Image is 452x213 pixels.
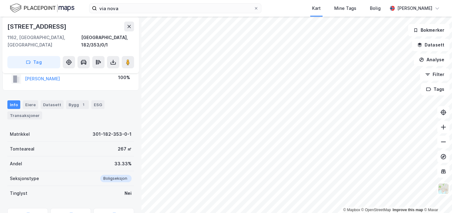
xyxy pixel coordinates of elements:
[7,34,81,49] div: 1162, [GEOGRAPHIC_DATA], [GEOGRAPHIC_DATA]
[10,131,30,138] div: Matrikkel
[10,160,22,167] div: Andel
[414,54,450,66] button: Analyse
[7,56,60,68] button: Tag
[93,131,132,138] div: 301-182-353-0-1
[393,208,423,212] a: Improve this map
[41,100,64,109] div: Datasett
[97,4,254,13] input: Søk på adresse, matrikkel, gårdeiere, leietakere eller personer
[408,24,450,36] button: Bokmerker
[312,5,321,12] div: Kart
[81,34,134,49] div: [GEOGRAPHIC_DATA], 182/353/0/1
[412,39,450,51] button: Datasett
[7,22,68,31] div: [STREET_ADDRESS]
[361,208,391,212] a: OpenStreetMap
[421,183,452,213] div: Kontrollprogram for chat
[343,208,360,212] a: Mapbox
[23,100,38,109] div: Eiere
[10,145,34,153] div: Tomteareal
[10,175,39,182] div: Seksjonstype
[421,183,452,213] iframe: Chat Widget
[114,160,132,167] div: 33.33%
[397,5,432,12] div: [PERSON_NAME]
[438,183,449,195] img: Z
[334,5,356,12] div: Mine Tags
[118,74,130,81] div: 100%
[10,190,27,197] div: Tinglyst
[91,100,105,109] div: ESG
[10,3,74,14] img: logo.f888ab2527a4732fd821a326f86c7f29.svg
[118,145,132,153] div: 267 ㎡
[370,5,381,12] div: Bolig
[7,100,20,109] div: Info
[125,190,132,197] div: Nei
[66,100,89,109] div: Bygg
[7,111,42,119] div: Transaksjoner
[80,102,86,108] div: 1
[420,68,450,81] button: Filter
[421,83,450,95] button: Tags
